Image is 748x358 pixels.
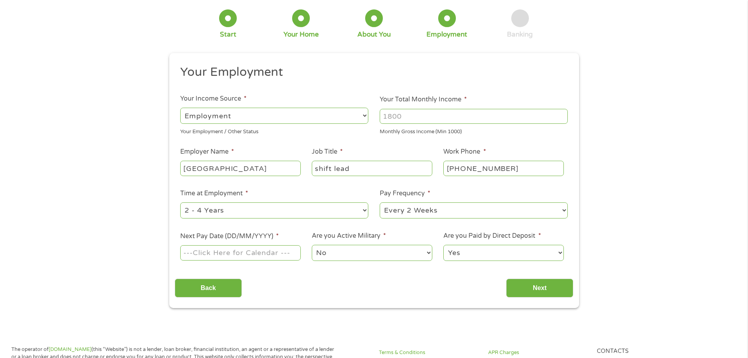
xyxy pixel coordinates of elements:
[180,245,300,260] input: ---Click Here for Calendar ---
[312,161,432,176] input: Cashier
[357,30,391,39] div: About You
[312,148,343,156] label: Job Title
[312,232,386,240] label: Are you Active Military
[180,125,368,136] div: Your Employment / Other Status
[380,95,467,104] label: Your Total Monthly Income
[180,95,247,103] label: Your Income Source
[380,125,568,136] div: Monthly Gross Income (Min 1000)
[180,232,279,241] label: Next Pay Date (DD/MM/YYYY)
[443,161,563,176] input: (231) 754-4010
[380,109,568,124] input: 1800
[443,148,486,156] label: Work Phone
[379,349,479,356] a: Terms & Conditions
[283,30,319,39] div: Your Home
[507,30,533,39] div: Banking
[180,148,234,156] label: Employer Name
[443,232,541,240] label: Are you Paid by Direct Deposit
[488,349,588,356] a: APR Charges
[220,30,236,39] div: Start
[597,348,697,355] h4: Contacts
[175,279,242,298] input: Back
[180,189,248,198] label: Time at Employment
[426,30,467,39] div: Employment
[180,64,562,80] h2: Your Employment
[380,189,430,198] label: Pay Frequency
[180,161,300,176] input: Walmart
[506,279,573,298] input: Next
[49,346,91,352] a: [DOMAIN_NAME]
